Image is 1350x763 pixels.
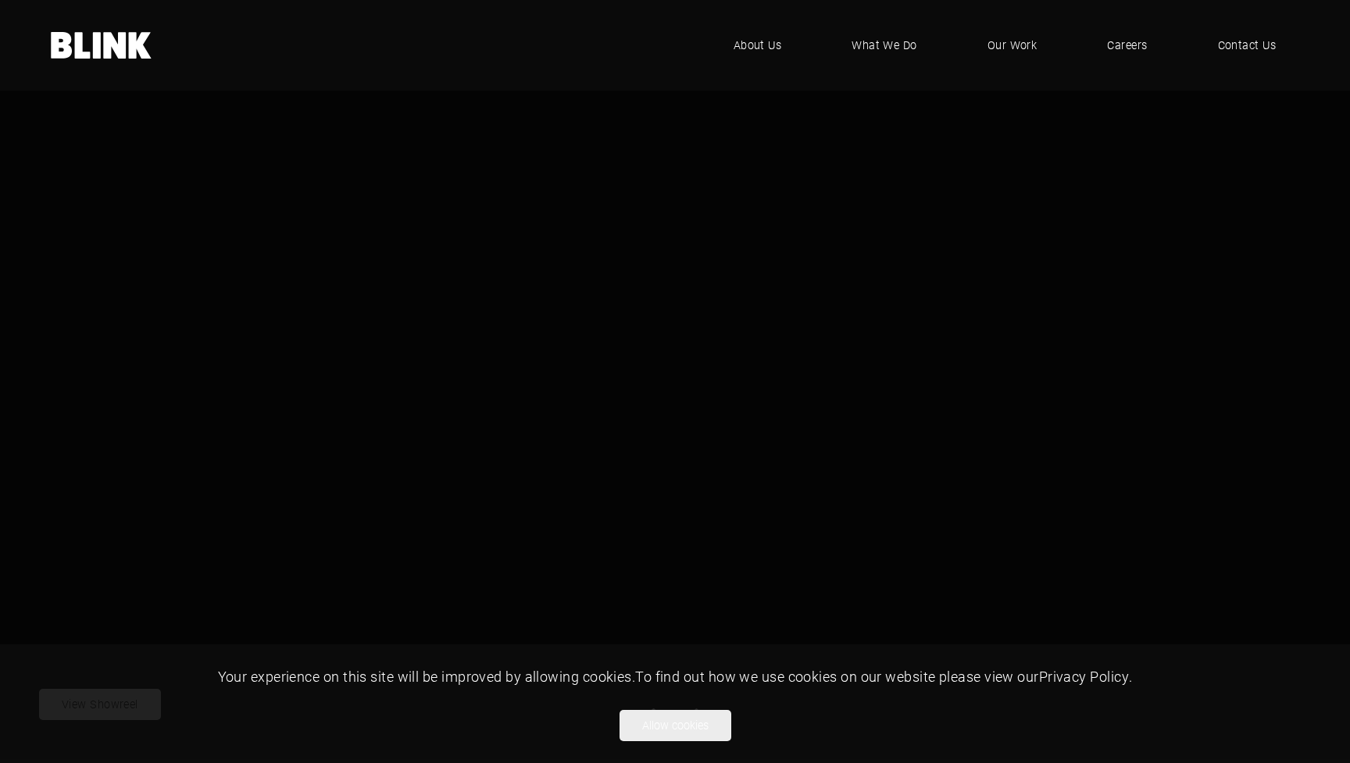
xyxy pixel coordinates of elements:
[1084,22,1170,69] a: Careers
[987,37,1037,54] span: Our Work
[1107,37,1147,54] span: Careers
[1195,22,1300,69] a: Contact Us
[852,37,917,54] span: What We Do
[620,710,731,741] button: Allow cookies
[734,37,782,54] span: About Us
[1039,667,1129,686] a: Privacy Policy
[964,22,1061,69] a: Our Work
[51,32,152,59] a: Home
[218,667,1133,686] span: Your experience on this site will be improved by allowing cookies. To find out how we use cookies...
[828,22,941,69] a: What We Do
[1218,37,1277,54] span: Contact Us
[710,22,805,69] a: About Us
